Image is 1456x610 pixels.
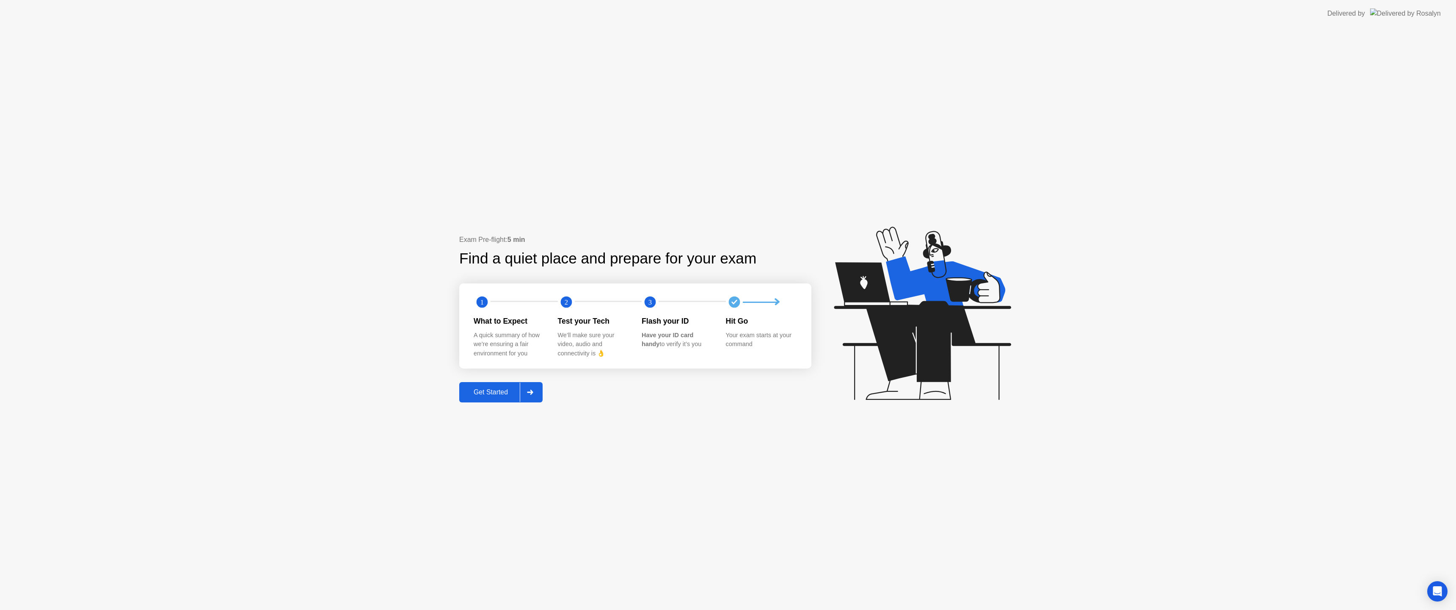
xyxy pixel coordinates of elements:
[558,331,629,358] div: We’ll make sure your video, audio and connectivity is 👌
[726,316,797,327] div: Hit Go
[1327,8,1365,19] div: Delivered by
[459,235,811,245] div: Exam Pre-flight:
[648,298,652,306] text: 3
[474,316,544,327] div: What to Expect
[726,331,797,349] div: Your exam starts at your command
[642,331,712,349] div: to verify it’s you
[462,388,520,396] div: Get Started
[459,382,543,402] button: Get Started
[642,332,693,348] b: Have your ID card handy
[480,298,484,306] text: 1
[1370,8,1441,18] img: Delivered by Rosalyn
[474,331,544,358] div: A quick summary of how we’re ensuring a fair environment for you
[642,316,712,327] div: Flash your ID
[459,247,758,270] div: Find a quiet place and prepare for your exam
[1427,581,1448,602] div: Open Intercom Messenger
[564,298,568,306] text: 2
[558,316,629,327] div: Test your Tech
[507,236,525,243] b: 5 min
